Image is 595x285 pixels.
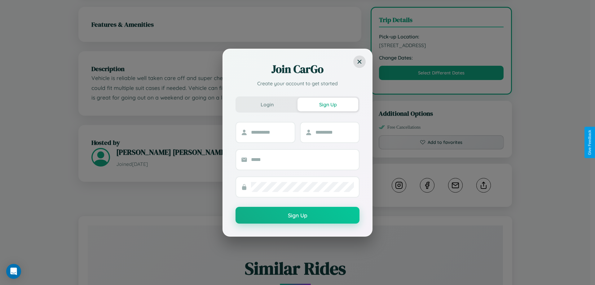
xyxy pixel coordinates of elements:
[236,80,359,87] p: Create your account to get started
[236,207,359,224] button: Sign Up
[297,98,358,111] button: Sign Up
[236,62,359,77] h2: Join CarGo
[588,130,592,155] div: Give Feedback
[237,98,297,111] button: Login
[6,264,21,279] div: Open Intercom Messenger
